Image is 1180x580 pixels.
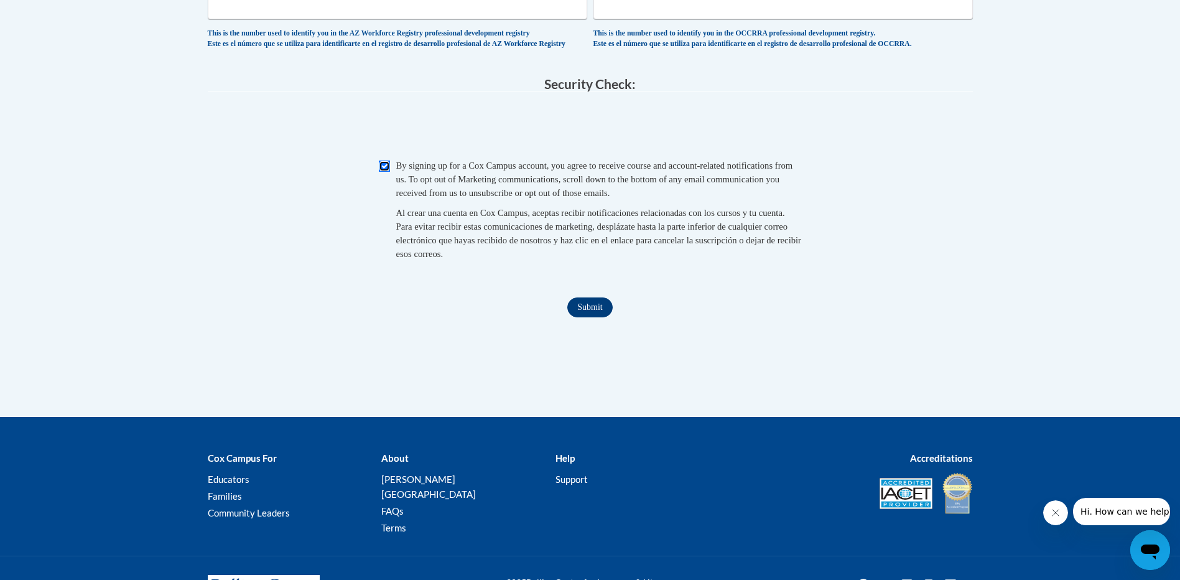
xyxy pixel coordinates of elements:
iframe: Button to launch messaging window [1130,530,1170,570]
input: Submit [567,297,612,317]
b: Help [555,452,575,464]
span: Al crear una cuenta en Cox Campus, aceptas recibir notificaciones relacionadas con los cursos y t... [396,208,801,259]
img: IDA® Accredited [942,472,973,515]
b: About [381,452,409,464]
span: Hi. How can we help? [7,9,101,19]
img: Accredited IACET® Provider [880,478,932,509]
a: [PERSON_NAME][GEOGRAPHIC_DATA] [381,474,476,500]
b: Cox Campus For [208,452,277,464]
a: Community Leaders [208,507,290,518]
span: By signing up for a Cox Campus account, you agree to receive course and account-related notificat... [396,161,793,198]
div: This is the number used to identify you in the AZ Workforce Registry professional development reg... [208,29,587,49]
iframe: Message from company [1073,498,1170,525]
a: Educators [208,474,249,485]
a: Support [555,474,588,485]
iframe: reCAPTCHA [496,104,685,152]
div: This is the number used to identify you in the OCCRRA professional development registry. Este es ... [593,29,973,49]
a: Terms [381,522,406,533]
span: Security Check: [544,76,636,91]
a: FAQs [381,505,404,517]
b: Accreditations [910,452,973,464]
a: Families [208,490,242,502]
iframe: Close message [1043,500,1068,525]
